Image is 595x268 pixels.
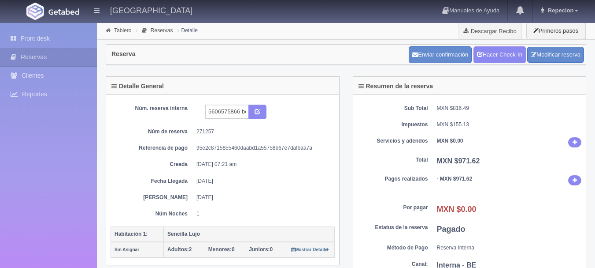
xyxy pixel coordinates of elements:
dt: Núm. reserva interna [117,105,188,112]
b: MXN $0.00 [437,138,463,144]
dt: Fecha Llegada [117,177,188,185]
b: MXN $971.62 [437,157,480,165]
dd: Reserva Interna [437,244,582,252]
small: Mostrar Detalle [291,247,329,252]
th: Sencilla Lujo [164,226,335,242]
dt: Impuestos [358,121,428,128]
a: Reservas [151,27,173,34]
h4: Detalle General [111,83,164,90]
img: Getabed [26,3,44,20]
b: Pagado [437,225,466,234]
a: Hacer Check-In [473,46,526,63]
dt: Servicios y adendos [358,137,428,145]
dt: Creada [117,161,188,168]
dt: [PERSON_NAME] [117,194,188,201]
button: Primeros pasos [526,22,585,39]
dt: Pagos realizados [358,175,428,183]
strong: Juniors: [249,246,270,253]
dt: Total [358,156,428,164]
b: Habitación 1: [115,231,148,237]
dd: 271257 [196,128,328,136]
dd: [DATE] 07:21 am [196,161,328,168]
dt: Núm Noches [117,210,188,218]
dt: Canal: [358,260,428,268]
b: - MXN $971.62 [437,176,473,182]
dt: Núm de reserva [117,128,188,136]
span: 0 [249,246,273,253]
h4: Reserva [111,51,136,57]
dd: [DATE] [196,177,328,185]
dd: 1 [196,210,328,218]
span: 2 [167,246,192,253]
span: 0 [208,246,235,253]
a: Mostrar Detalle [291,246,329,253]
strong: Adultos: [167,246,189,253]
span: Repecion [546,7,574,14]
h4: [GEOGRAPHIC_DATA] [110,4,192,15]
a: Modificar reserva [527,47,584,63]
li: Detalle [175,26,200,34]
dd: MXN $816.49 [437,105,582,112]
dd: [DATE] [196,194,328,201]
h4: Resumen de la reserva [358,83,433,90]
a: Tablero [114,27,131,34]
a: Descargar Recibo [458,22,521,40]
small: Sin Asignar [115,247,139,252]
button: Enviar confirmación [409,46,472,63]
dt: Estatus de la reserva [358,224,428,231]
b: MXN $0.00 [437,205,477,214]
dt: Sub Total [358,105,428,112]
dd: MXN $155.13 [437,121,582,128]
dd: 95e2c8715855460daabd1a55758b67e7dafbaa7a [196,144,328,152]
img: Getabed [48,8,79,15]
dt: Por pagar [358,204,428,211]
dt: Referencia de pago [117,144,188,152]
dt: Método de Pago [358,244,428,252]
strong: Menores: [208,246,232,253]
